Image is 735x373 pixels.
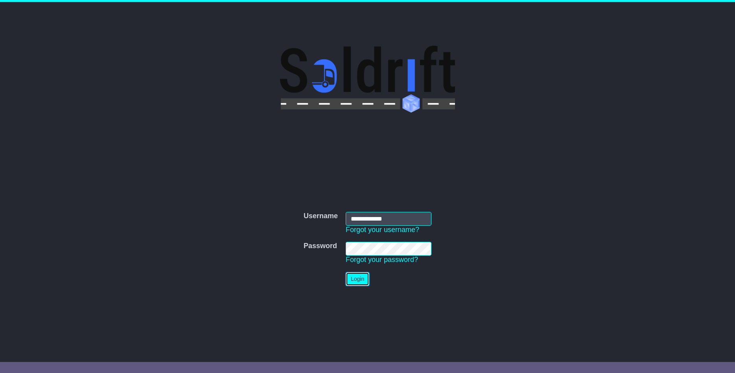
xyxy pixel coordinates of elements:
[304,212,338,221] label: Username
[346,256,418,264] a: Forgot your password?
[304,242,337,251] label: Password
[280,46,455,113] img: Soldrift Pty Ltd
[346,272,369,286] button: Login
[346,226,419,234] a: Forgot your username?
